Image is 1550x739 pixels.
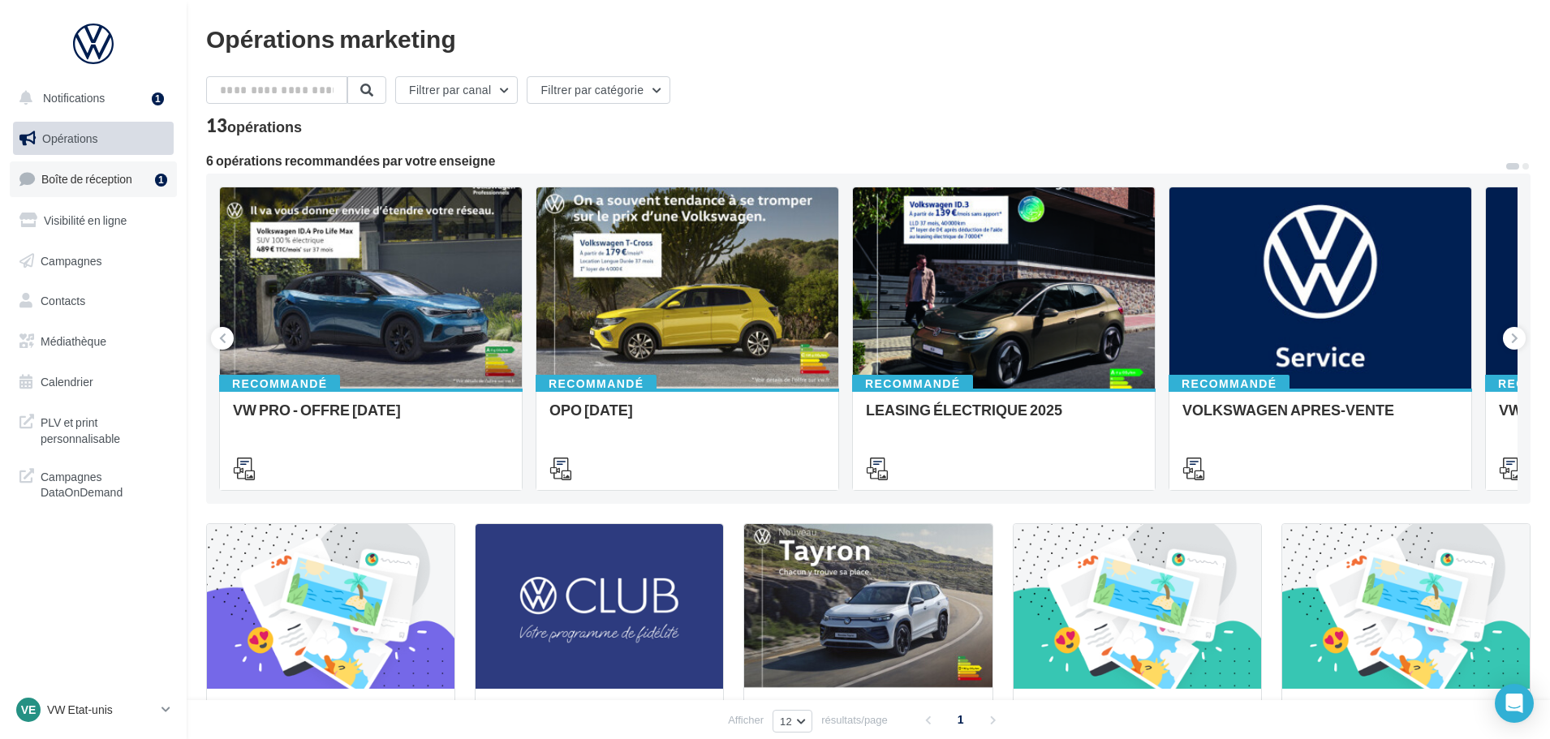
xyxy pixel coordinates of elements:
div: LEASING ÉLECTRIQUE 2025 [866,402,1142,434]
a: Contacts [10,284,177,318]
span: VE [21,702,37,718]
span: Médiathèque [41,334,106,348]
div: Opérations marketing [206,26,1531,50]
div: opérations [227,119,302,134]
span: Campagnes [41,253,102,267]
span: Afficher [728,712,764,728]
a: VE VW Etat-unis [13,694,174,725]
span: Campagnes DataOnDemand [41,466,167,501]
a: Campagnes [10,244,177,278]
div: 6 opérations recommandées par votre enseigne [206,154,1505,167]
div: 1 [155,174,167,187]
button: Filtrer par catégorie [527,76,670,104]
a: PLV et print personnalisable [10,405,177,453]
span: 1 [948,707,974,733]
a: Médiathèque [10,324,177,359]
span: Contacts [41,294,85,307]
span: résultats/page [821,712,888,728]
p: VW Etat-unis [47,702,155,718]
div: VOLKSWAGEN APRES-VENTE [1182,402,1458,434]
span: 12 [780,715,792,728]
span: Opérations [42,131,97,145]
div: Recommandé [852,375,973,393]
div: 13 [206,117,302,135]
a: Calendrier [10,365,177,399]
div: OPO [DATE] [549,402,825,434]
span: Calendrier [41,375,93,389]
div: 1 [152,92,164,105]
button: 12 [773,710,812,733]
span: Notifications [43,91,105,105]
a: Opérations [10,122,177,156]
div: VW PRO - OFFRE [DATE] [233,402,509,434]
a: Campagnes DataOnDemand [10,459,177,507]
div: Open Intercom Messenger [1495,684,1534,723]
a: Visibilité en ligne [10,204,177,238]
div: Recommandé [536,375,657,393]
div: Recommandé [219,375,340,393]
span: PLV et print personnalisable [41,411,167,446]
span: Boîte de réception [41,172,132,186]
button: Notifications 1 [10,81,170,115]
div: Recommandé [1169,375,1290,393]
span: Visibilité en ligne [44,213,127,227]
button: Filtrer par canal [395,76,518,104]
a: Boîte de réception1 [10,161,177,196]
